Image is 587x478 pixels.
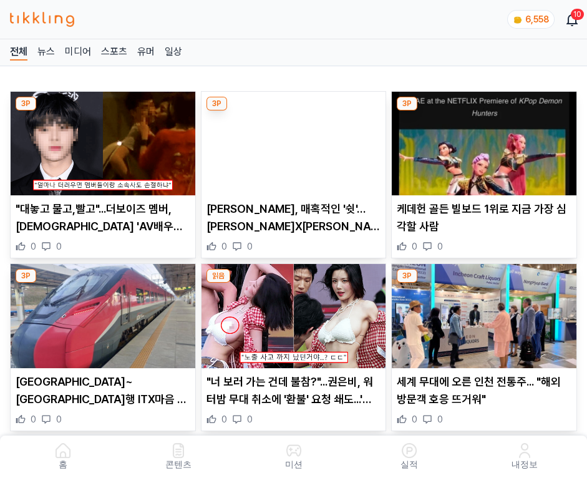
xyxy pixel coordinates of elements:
p: [PERSON_NAME], 매혹적인 '쉿'…[PERSON_NAME]X[PERSON_NAME]과 3色 사기꾼 [PERSON_NAME](컨피던스맨 KR) [206,200,381,235]
img: 실적 [402,443,417,458]
div: 3P [16,269,36,283]
div: 3P 케데헌 골든 빌보드 1위로 지금 가장 심각할 사람 케데헌 골든 빌보드 1위로 지금 가장 심각할 사람 0 0 [391,91,577,258]
img: 콘텐츠 [171,443,186,458]
a: 실적 [351,441,467,473]
span: 0 [221,240,227,253]
img: 티끌링 [10,12,74,27]
p: [GEOGRAPHIC_DATA]~[GEOGRAPHIC_DATA]행 ITX마음 열차, 신태인역서 인명사고…선로 무단 침입 [16,373,190,408]
span: 0 [31,413,36,426]
img: 케데헌 골든 빌보드 1위로 지금 가장 심각할 사람 [392,92,576,195]
p: 콘텐츠 [165,458,192,471]
span: 0 [247,240,253,253]
a: 콘텐츠 [120,441,236,473]
span: 0 [56,413,62,426]
img: coin [513,15,523,25]
img: 박민영, 매혹적인 '쉿'…박희순X주종혁과 3色 사기꾼 케미(컨피던스맨 KR) [201,92,386,195]
div: 3P [206,97,227,110]
img: "대놓고 물고,빨고"...더보이즈 멤버, 일본 'AV배우와 부적절한 만남' 사안 심각해 '소속사도 손절' [11,92,195,195]
img: 홈 [56,443,70,458]
a: 유머 [137,44,155,61]
div: 3P 세계 무대에 오른 인천 전통주... "해외 방문객 호응 뜨거워" 세계 무대에 오른 인천 전통주... "해외 방문객 호응 뜨거워" 0 0 [391,263,577,431]
a: coin 6,558 [507,10,552,29]
div: 3P [397,97,417,110]
span: 0 [31,240,36,253]
span: 6,558 [525,14,549,24]
p: 케데헌 골든 빌보드 1위로 지금 가장 심각할 사람 [397,200,571,235]
a: 미디어 [65,44,91,61]
p: 세계 무대에 오른 인천 전통주... "해외 방문객 호응 뜨거워" [397,373,571,408]
p: "너 보러 가는 건데 불참?"...권은비, 워터밤 무대 취소에 '환불' 요청 쇄도...'대체 얼마나 야했길래' [206,373,381,408]
div: 10 [571,9,584,20]
img: 미션 [286,443,301,458]
div: 3P [397,269,417,283]
a: 전체 [10,44,27,61]
span: 0 [437,240,443,253]
div: 읽음 [206,269,230,283]
a: 내정보 [467,441,582,473]
img: "너 보러 가는 건데 불참?"...권은비, 워터밤 무대 취소에 '환불' 요청 쇄도...'대체 얼마나 야했길래' [201,264,386,368]
p: 내정보 [512,458,538,471]
span: 0 [56,240,62,253]
p: 실적 [400,458,418,471]
span: 0 [437,413,443,426]
a: 뉴스 [37,44,55,61]
div: 3P "대놓고 물고,빨고"...더보이즈 멤버, 일본 'AV배우와 부적절한 만남' 사안 심각해 '소속사도 손절' "대놓고 물고,빨고"...더보이즈 멤버, [DEMOGRAPHIC... [10,91,196,258]
button: 미션 [236,441,351,473]
span: 0 [221,413,227,426]
div: 읽음 "너 보러 가는 건데 불참?"...권은비, 워터밤 무대 취소에 '환불' 요청 쇄도...'대체 얼마나 야했길래' "너 보러 가는 건데 불참?"...권은비, 워터밤 무대 취... [201,263,387,431]
span: 0 [412,413,417,426]
img: 내정보 [517,443,532,458]
img: 세계 무대에 오른 인천 전통주... "해외 방문객 호응 뜨거워" [392,264,576,368]
div: 3P 용산~목포행 ITX마음 열차, 신태인역서 인명사고…선로 무단 침입 [GEOGRAPHIC_DATA]~[GEOGRAPHIC_DATA]행 ITX마음 열차, 신태인역서 인명사고... [10,263,196,431]
span: 0 [412,240,417,253]
p: 홈 [59,458,67,471]
span: 0 [247,413,253,426]
a: 일상 [165,44,182,61]
a: 스포츠 [101,44,127,61]
a: 홈 [5,441,120,473]
p: "대놓고 물고,빨고"...더보이즈 멤버, [DEMOGRAPHIC_DATA] 'AV배우와 부적절한 만남' 사안 심각해 '소속사도 손절' [16,200,190,235]
a: 10 [567,12,577,27]
div: 3P 박민영, 매혹적인 '쉿'…박희순X주종혁과 3色 사기꾼 케미(컨피던스맨 KR) [PERSON_NAME], 매혹적인 '쉿'…[PERSON_NAME]X[PERSON_NAME]... [201,91,387,258]
p: 미션 [285,458,303,471]
div: 3P [16,97,36,110]
img: 용산~목포행 ITX마음 열차, 신태인역서 인명사고…선로 무단 침입 [11,264,195,368]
